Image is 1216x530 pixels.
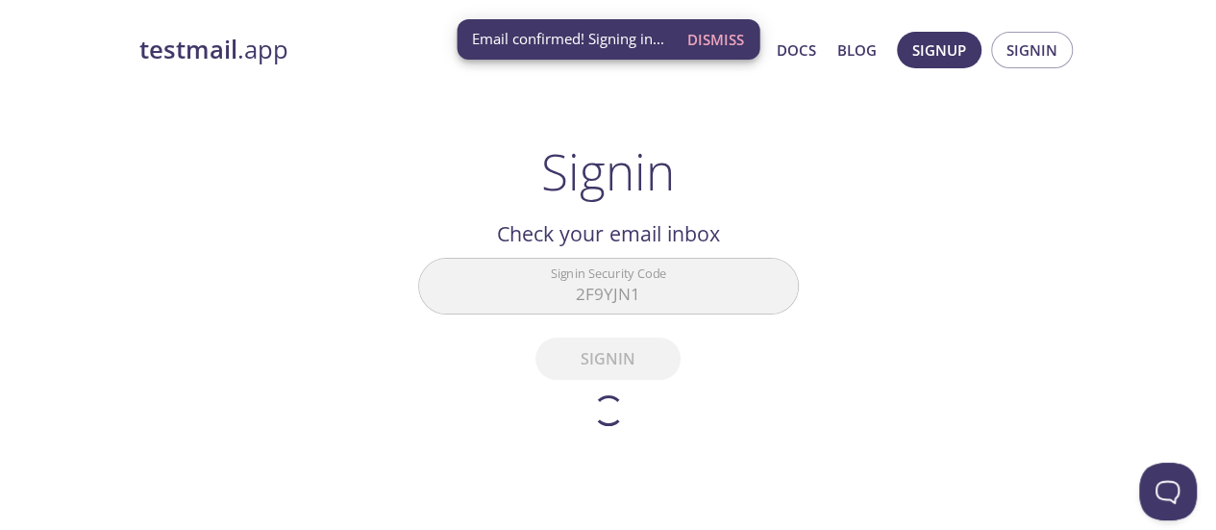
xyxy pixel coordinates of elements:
iframe: Help Scout Beacon - Open [1139,463,1197,520]
a: Docs [777,38,816,63]
h2: Check your email inbox [418,217,799,250]
a: Blog [837,38,877,63]
span: Email confirmed! Signing in... [472,29,664,49]
button: Dismiss [680,21,752,58]
span: Dismiss [687,27,744,52]
strong: testmail [139,33,237,66]
span: Signin [1006,38,1057,63]
h1: Signin [541,142,675,200]
span: Signup [912,38,966,63]
button: Signin [991,32,1073,68]
a: testmail.app [139,34,591,66]
button: Signup [897,32,981,68]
